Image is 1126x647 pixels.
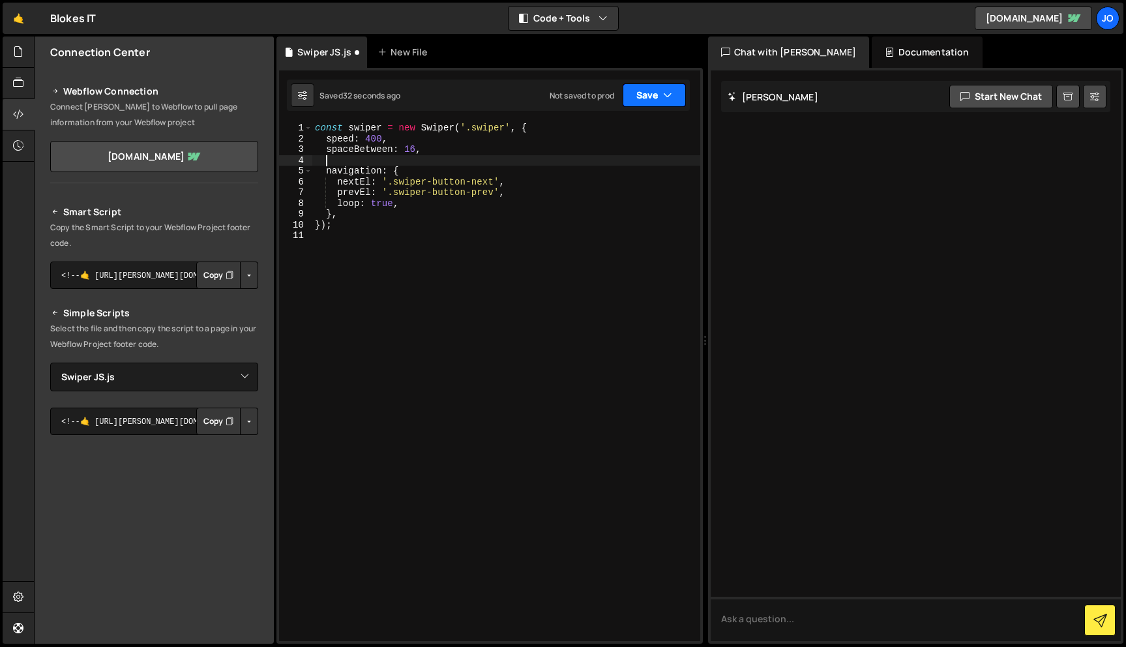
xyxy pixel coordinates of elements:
[279,220,312,231] div: 10
[50,457,259,574] iframe: YouTube video player
[196,262,241,289] button: Copy
[50,220,258,251] p: Copy the Smart Script to your Webflow Project footer code.
[50,305,258,321] h2: Simple Scripts
[708,37,870,68] div: Chat with [PERSON_NAME]
[728,91,818,103] h2: [PERSON_NAME]
[975,7,1092,30] a: [DOMAIN_NAME]
[50,141,258,172] a: [DOMAIN_NAME]
[196,408,241,435] button: Copy
[378,46,432,59] div: New File
[50,408,258,435] textarea: <!--🤙 [URL][PERSON_NAME][DOMAIN_NAME]> <script>document.addEventListener("DOMContentLoaded", func...
[949,85,1053,108] button: Start new chat
[550,90,615,101] div: Not saved to prod
[50,10,96,26] div: Blokes IT
[319,90,400,101] div: Saved
[50,204,258,220] h2: Smart Script
[279,144,312,155] div: 3
[279,177,312,188] div: 6
[279,155,312,166] div: 4
[1096,7,1119,30] a: Jo
[872,37,982,68] div: Documentation
[196,408,258,435] div: Button group with nested dropdown
[279,230,312,241] div: 11
[196,262,258,289] div: Button group with nested dropdown
[279,209,312,220] div: 9
[50,321,258,352] p: Select the file and then copy the script to a page in your Webflow Project footer code.
[279,198,312,209] div: 8
[50,45,150,59] h2: Connection Center
[50,99,258,130] p: Connect [PERSON_NAME] to Webflow to pull page information from your Webflow project
[279,134,312,145] div: 2
[279,166,312,177] div: 5
[623,83,686,107] button: Save
[279,187,312,198] div: 7
[3,3,35,34] a: 🤙
[343,90,400,101] div: 32 seconds ago
[50,83,258,99] h2: Webflow Connection
[50,262,258,289] textarea: <!--🤙 [URL][PERSON_NAME][DOMAIN_NAME]> <script>document.addEventListener("DOMContentLoaded", func...
[297,46,351,59] div: Swiper JS.js
[509,7,618,30] button: Code + Tools
[279,123,312,134] div: 1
